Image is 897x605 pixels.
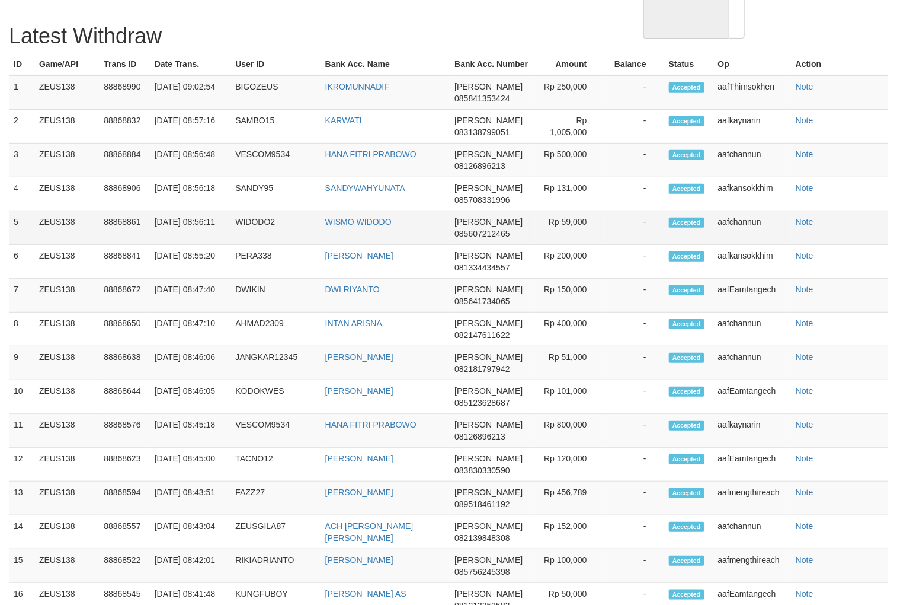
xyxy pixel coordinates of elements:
[454,499,510,509] span: 089518461192
[150,515,231,549] td: [DATE] 08:43:04
[669,353,704,363] span: Accepted
[454,386,523,396] span: [PERSON_NAME]
[454,82,523,91] span: [PERSON_NAME]
[321,53,450,75] th: Bank Acc. Name
[230,448,320,482] td: TACNO12
[605,245,664,279] td: -
[230,313,320,346] td: AHMAD2309
[669,488,704,498] span: Accepted
[796,82,813,91] a: Note
[325,251,393,260] a: [PERSON_NAME]
[669,218,704,228] span: Accepted
[9,245,34,279] td: 6
[669,421,704,431] span: Accepted
[713,110,791,144] td: aafkaynarin
[605,414,664,448] td: -
[535,414,605,448] td: Rp 800,000
[454,364,510,374] span: 082181797942
[230,177,320,211] td: SANDY95
[454,149,523,159] span: [PERSON_NAME]
[535,75,605,110] td: Rp 250,000
[150,245,231,279] td: [DATE] 08:55:20
[325,521,414,543] a: ACH [PERSON_NAME] [PERSON_NAME]
[34,549,99,583] td: ZEUS138
[669,116,704,126] span: Accepted
[796,420,813,429] a: Note
[796,149,813,159] a: Note
[9,549,34,583] td: 15
[605,110,664,144] td: -
[34,448,99,482] td: ZEUS138
[713,177,791,211] td: aafkansokkhim
[150,279,231,313] td: [DATE] 08:47:40
[713,211,791,245] td: aafchannun
[9,482,34,515] td: 13
[713,346,791,380] td: aafchannun
[454,229,510,238] span: 085607212465
[713,245,791,279] td: aafkansokkhim
[9,211,34,245] td: 5
[796,386,813,396] a: Note
[535,53,605,75] th: Amount
[669,522,704,532] span: Accepted
[669,251,704,262] span: Accepted
[99,245,150,279] td: 88868841
[9,110,34,144] td: 2
[535,313,605,346] td: Rp 400,000
[605,515,664,549] td: -
[325,386,393,396] a: [PERSON_NAME]
[34,346,99,380] td: ZEUS138
[99,144,150,177] td: 88868884
[454,432,505,441] span: 08126896213
[230,482,320,515] td: FAZZ27
[34,75,99,110] td: ZEUS138
[34,515,99,549] td: ZEUS138
[535,279,605,313] td: Rp 150,000
[454,521,523,531] span: [PERSON_NAME]
[454,319,523,328] span: [PERSON_NAME]
[325,555,393,565] a: [PERSON_NAME]
[605,144,664,177] td: -
[9,414,34,448] td: 11
[605,380,664,414] td: -
[150,144,231,177] td: [DATE] 08:56:48
[535,549,605,583] td: Rp 100,000
[454,589,523,598] span: [PERSON_NAME]
[99,279,150,313] td: 88868672
[99,53,150,75] th: Trans ID
[605,177,664,211] td: -
[605,346,664,380] td: -
[713,279,791,313] td: aafEamtangech
[325,454,393,463] a: [PERSON_NAME]
[34,53,99,75] th: Game/API
[9,515,34,549] td: 14
[535,110,605,144] td: Rp 1,005,000
[325,488,393,497] a: [PERSON_NAME]
[605,313,664,346] td: -
[605,448,664,482] td: -
[230,380,320,414] td: KODOKWES
[713,144,791,177] td: aafchannun
[713,380,791,414] td: aafEamtangech
[325,285,380,294] a: DWI RIYANTO
[796,454,813,463] a: Note
[230,515,320,549] td: ZEUSGILA87
[713,549,791,583] td: aafmengthireach
[150,346,231,380] td: [DATE] 08:46:06
[34,177,99,211] td: ZEUS138
[796,352,813,362] a: Note
[99,380,150,414] td: 88868644
[454,454,523,463] span: [PERSON_NAME]
[669,82,704,93] span: Accepted
[454,161,505,171] span: 08126896213
[796,183,813,193] a: Note
[669,319,704,329] span: Accepted
[605,549,664,583] td: -
[605,279,664,313] td: -
[9,313,34,346] td: 8
[230,53,320,75] th: User ID
[99,549,150,583] td: 88868522
[34,380,99,414] td: ZEUS138
[34,482,99,515] td: ZEUS138
[150,110,231,144] td: [DATE] 08:57:16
